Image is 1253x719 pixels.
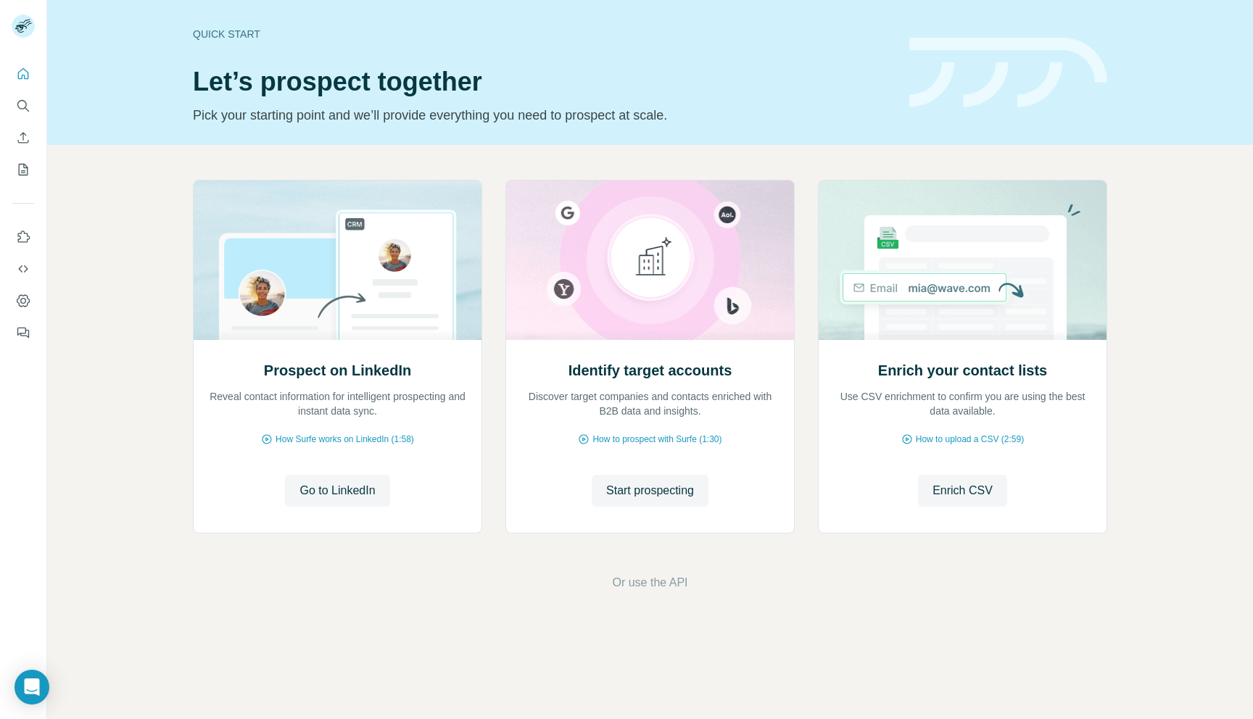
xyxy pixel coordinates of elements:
button: Enrich CSV [12,125,35,151]
button: Use Surfe on LinkedIn [12,224,35,250]
div: Open Intercom Messenger [15,670,49,705]
p: Discover target companies and contacts enriched with B2B data and insights. [521,389,779,418]
button: Use Surfe API [12,256,35,282]
p: Pick your starting point and we’ll provide everything you need to prospect at scale. [193,105,892,125]
h1: Let’s prospect together [193,67,892,96]
img: Identify target accounts [505,180,795,340]
p: Reveal contact information for intelligent prospecting and instant data sync. [208,389,467,418]
span: How to prospect with Surfe (1:30) [592,433,721,446]
h2: Prospect on LinkedIn [264,360,411,381]
h2: Enrich your contact lists [878,360,1047,381]
span: Go to LinkedIn [299,482,375,499]
span: Start prospecting [606,482,694,499]
button: Search [12,93,35,119]
button: Start prospecting [592,475,708,507]
img: Enrich your contact lists [818,180,1107,340]
button: My lists [12,157,35,183]
p: Use CSV enrichment to confirm you are using the best data available. [833,389,1092,418]
span: How to upload a CSV (2:59) [916,433,1024,446]
button: Feedback [12,320,35,346]
button: Dashboard [12,288,35,314]
span: Enrich CSV [932,482,993,499]
button: Quick start [12,61,35,87]
img: banner [909,38,1107,108]
button: Or use the API [612,574,687,591]
button: Go to LinkedIn [285,475,389,507]
h2: Identify target accounts [568,360,732,381]
button: Enrich CSV [918,475,1007,507]
span: How Surfe works on LinkedIn (1:58) [276,433,414,446]
img: Prospect on LinkedIn [193,180,482,340]
div: Quick start [193,27,892,41]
